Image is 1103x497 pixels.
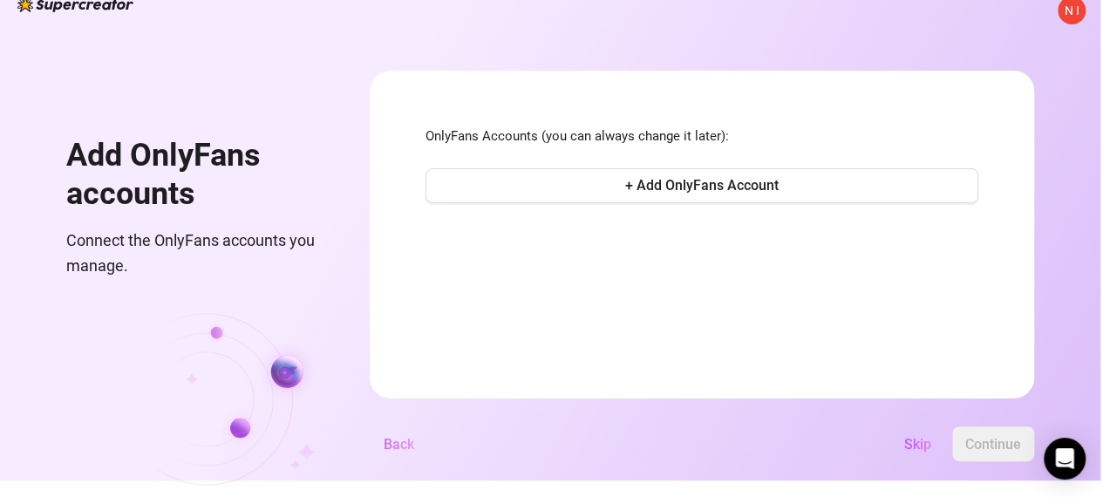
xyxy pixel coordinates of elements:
button: Skip [890,426,945,461]
button: Continue [952,426,1034,461]
div: Open Intercom Messenger [1044,438,1086,480]
span: Back [384,436,414,453]
h1: Add OnlyFans accounts [66,137,328,213]
span: + Add OnlyFans Account [625,177,779,194]
button: + Add OnlyFans Account [426,168,978,203]
span: OnlyFans Accounts (you can always change it later): [426,126,978,147]
span: Connect the OnlyFans accounts you manage. [66,228,328,278]
span: N I [1065,1,1079,20]
span: Skip [904,436,931,453]
button: Back [370,426,428,461]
